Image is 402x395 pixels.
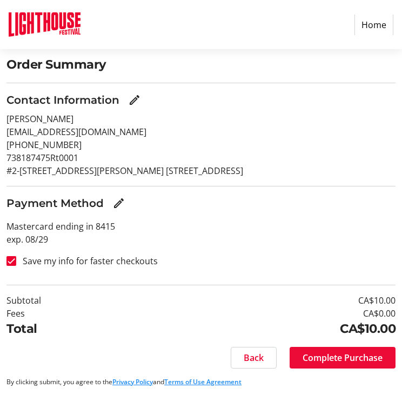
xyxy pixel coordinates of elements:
h3: Contact Information [6,92,119,108]
p: [PHONE_NUMBER] [6,138,396,151]
h3: Payment Method [6,195,104,211]
button: Edit Contact Information [124,89,145,111]
span: Complete Purchase [303,351,383,364]
button: Complete Purchase [290,347,396,369]
button: Edit Payment Method [108,192,130,214]
a: Terms of Use Agreement [164,377,242,386]
span: Back [244,351,264,364]
p: 738187475Rt0001 [6,151,396,164]
p: By clicking submit, you agree to the and [6,377,396,387]
td: Subtotal [6,294,156,307]
a: Home [354,15,393,35]
p: [PERSON_NAME] [6,112,396,125]
p: #2-[STREET_ADDRESS][PERSON_NAME] [STREET_ADDRESS] [6,164,396,177]
a: Privacy Policy [112,377,153,386]
td: Fees [6,307,156,320]
button: Back [231,347,277,369]
img: Lighthouse Festival's Logo [9,4,81,45]
h2: Order Summary [6,56,396,74]
p: [EMAIL_ADDRESS][DOMAIN_NAME] [6,125,396,138]
p: Mastercard ending in 8415 exp. 08/29 [6,220,396,246]
label: Save my info for faster checkouts [16,255,158,267]
td: CA$10.00 [156,320,396,338]
td: CA$10.00 [156,294,396,307]
td: CA$0.00 [156,307,396,320]
td: Total [6,320,156,338]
